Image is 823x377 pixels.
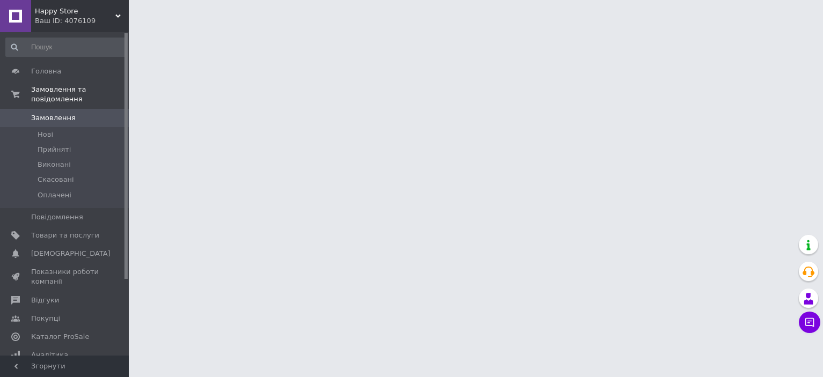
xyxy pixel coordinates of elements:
[38,175,74,184] span: Скасовані
[38,130,53,139] span: Нові
[38,145,71,154] span: Прийняті
[31,249,111,258] span: [DEMOGRAPHIC_DATA]
[31,332,89,342] span: Каталог ProSale
[31,231,99,240] span: Товари та послуги
[35,6,115,16] span: Happy Store
[31,314,60,323] span: Покупці
[31,212,83,222] span: Повідомлення
[31,66,61,76] span: Головна
[31,113,76,123] span: Замовлення
[799,312,820,333] button: Чат з покупцем
[5,38,127,57] input: Пошук
[38,190,71,200] span: Оплачені
[31,85,129,104] span: Замовлення та повідомлення
[38,160,71,169] span: Виконані
[31,295,59,305] span: Відгуки
[31,350,68,360] span: Аналітика
[31,267,99,286] span: Показники роботи компанії
[35,16,129,26] div: Ваш ID: 4076109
